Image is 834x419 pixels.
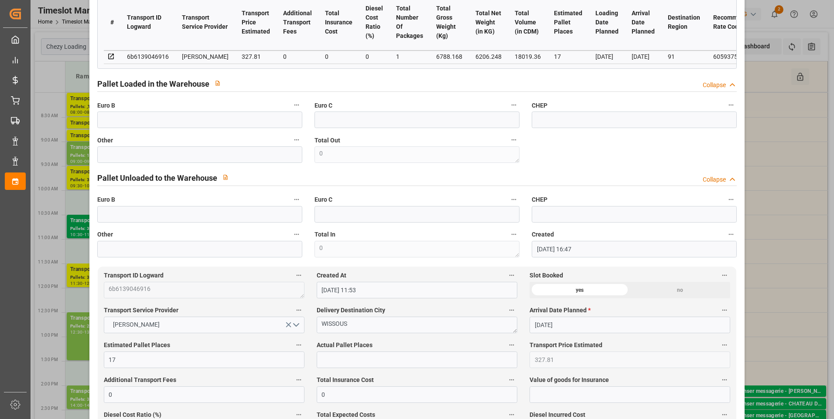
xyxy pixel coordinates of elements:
[293,374,304,385] button: Additional Transport Fees
[532,230,554,239] span: Created
[366,51,383,62] div: 0
[554,51,582,62] div: 17
[703,81,726,90] div: Collapse
[317,271,346,280] span: Created At
[506,304,517,316] button: Delivery Destination City
[719,270,730,281] button: Slot Booked
[703,175,726,184] div: Collapse
[719,339,730,351] button: Transport Price Estimated
[104,306,178,315] span: Transport Service Provider
[725,229,737,240] button: Created
[314,230,335,239] span: Total In
[530,282,630,298] div: yes
[104,271,164,280] span: Transport ID Logward
[182,51,229,62] div: [PERSON_NAME]
[104,317,304,333] button: open menu
[217,169,234,186] button: View description
[242,51,270,62] div: 327.81
[530,375,609,385] span: Value of goods for Insurance
[719,304,730,316] button: Arrival Date Planned *
[97,78,209,90] h2: Pallet Loaded in the Warehouse
[293,270,304,281] button: Transport ID Logward
[530,341,602,350] span: Transport Price Estimated
[291,229,302,240] button: Other
[668,51,700,62] div: 91
[104,341,170,350] span: Estimated Pallet Places
[127,51,169,62] div: 6b6139046916
[293,304,304,316] button: Transport Service Provider
[209,75,226,91] button: View description
[317,306,385,315] span: Delivery Destination City
[713,51,755,62] div: 60593757ed2c
[104,282,304,298] textarea: 6b6139046916
[475,51,502,62] div: 6206.248
[317,341,373,350] span: Actual Pallet Places
[396,51,423,62] div: 1
[317,375,374,385] span: Total Insurance Cost
[97,195,115,204] span: Euro B
[506,339,517,351] button: Actual Pallet Places
[314,195,332,204] span: Euro C
[293,339,304,351] button: Estimated Pallet Places
[719,374,730,385] button: Value of goods for Insurance
[506,270,517,281] button: Created At
[97,172,217,184] h2: Pallet Unloaded to the Warehouse
[291,194,302,205] button: Euro B
[104,375,176,385] span: Additional Transport Fees
[632,51,655,62] div: [DATE]
[515,51,541,62] div: 18019.36
[530,306,591,315] span: Arrival Date Planned
[530,317,730,333] input: DD-MM-YYYY
[508,134,520,145] button: Total Out
[291,99,302,111] button: Euro B
[314,241,520,257] textarea: 0
[725,99,737,111] button: CHEP
[532,101,547,110] span: CHEP
[595,51,619,62] div: [DATE]
[532,195,547,204] span: CHEP
[325,51,352,62] div: 0
[314,101,332,110] span: Euro C
[291,134,302,145] button: Other
[97,230,113,239] span: Other
[314,136,340,145] span: Total Out
[317,282,517,298] input: DD-MM-YYYY HH:MM
[506,374,517,385] button: Total Insurance Cost
[508,99,520,111] button: Euro C
[725,194,737,205] button: CHEP
[532,241,737,257] input: DD-MM-YYYY HH:MM
[109,320,164,329] span: [PERSON_NAME]
[317,317,517,333] textarea: WISSOUS
[436,51,462,62] div: 6788.168
[97,136,113,145] span: Other
[314,146,520,163] textarea: 0
[530,271,563,280] span: Slot Booked
[283,51,312,62] div: 0
[97,101,115,110] span: Euro B
[508,229,520,240] button: Total In
[508,194,520,205] button: Euro C
[630,282,730,298] div: no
